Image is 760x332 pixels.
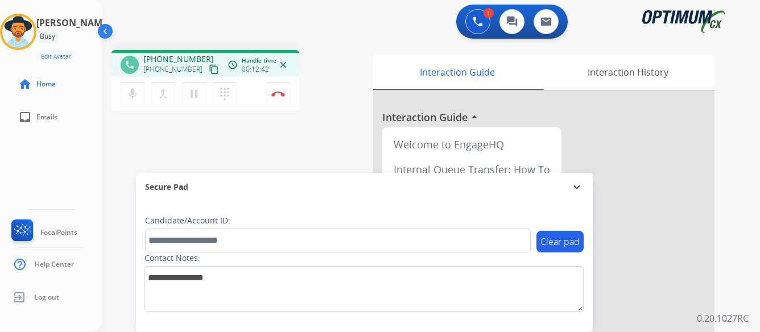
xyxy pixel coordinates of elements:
[36,16,110,30] h3: [PERSON_NAME]
[18,110,32,124] mat-icon: inbox
[541,55,714,90] div: Interaction History
[143,53,214,65] span: [PHONE_NUMBER]
[9,219,77,246] a: FocalPoints
[156,87,170,101] mat-icon: merge_type
[387,132,557,157] div: Welcome to EngageHQ
[36,80,56,89] span: Home
[536,231,584,252] button: Clear pad
[34,293,59,302] span: Log out
[484,8,494,18] div: 1
[570,180,584,194] mat-icon: expand_more
[145,215,230,226] label: Candidate/Account ID:
[145,181,188,193] span: Secure Pad
[242,56,276,65] span: Handle time
[278,60,288,70] mat-icon: close
[36,113,57,122] span: Emails
[187,87,201,101] mat-icon: pause
[242,65,269,74] span: 00:12:42
[40,228,77,237] span: FocalPoints
[218,87,232,101] mat-icon: dialpad
[387,157,557,182] div: Internal Queue Transfer: How To
[373,55,541,90] div: Interaction Guide
[209,64,219,74] mat-icon: content_copy
[126,87,139,101] mat-icon: mic
[271,91,285,97] img: control
[36,50,76,63] button: Edit Avatar
[144,252,200,264] label: Contact Notes:
[2,16,34,48] img: avatar
[125,60,135,70] mat-icon: phone
[228,60,238,70] mat-icon: access_time
[36,30,59,43] div: Busy
[18,77,32,91] mat-icon: home
[35,260,74,269] span: Help Center
[697,312,749,325] p: 0.20.1027RC
[143,65,203,74] span: [PHONE_NUMBER]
